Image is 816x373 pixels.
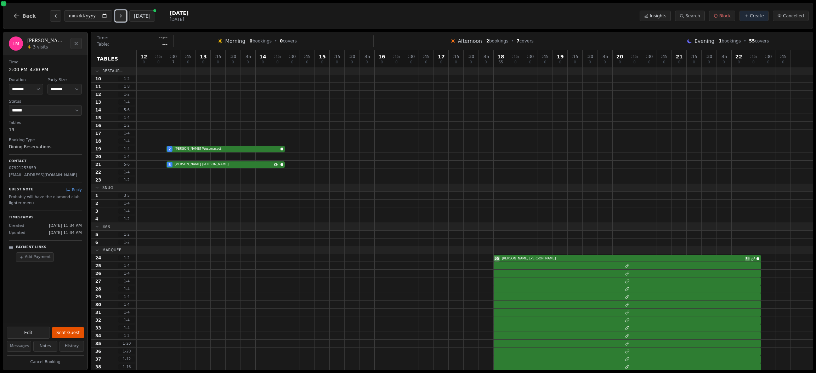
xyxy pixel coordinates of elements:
[9,99,82,105] dt: Status
[22,13,36,18] span: Back
[169,162,171,167] span: 5
[70,38,82,49] button: Close
[7,358,84,367] button: Cancel Booking
[95,216,98,222] span: 4
[95,341,101,346] span: 35
[719,39,721,44] span: 1
[663,61,665,64] span: 0
[7,327,50,339] button: Edit
[16,245,46,250] p: Payment Links
[365,61,368,64] span: 0
[118,310,135,315] span: 1 - 4
[118,208,135,214] span: 1 - 4
[512,54,519,59] span: : 15
[95,263,101,269] span: 25
[455,61,457,64] span: 0
[752,61,754,64] span: 0
[321,61,323,64] span: 0
[95,92,101,97] span: 12
[118,201,135,206] span: 1 - 4
[250,39,253,44] span: 0
[140,54,147,59] span: 12
[453,54,459,59] span: : 15
[95,279,101,284] span: 27
[118,255,135,260] span: 1 - 2
[95,333,101,339] span: 34
[589,61,591,64] span: 0
[185,54,192,59] span: : 45
[95,193,98,199] span: 1
[709,11,735,21] button: Block
[767,61,769,64] span: 0
[783,13,804,19] span: Cancelled
[118,123,135,128] span: 1 - 2
[280,39,283,44] span: 0
[95,146,101,152] span: 19
[118,317,135,323] span: 1 - 4
[33,44,48,50] span: 3 visits
[486,39,489,44] span: 2
[735,54,742,59] span: 22
[250,38,272,44] span: bookings
[118,356,135,362] span: 1 - 12
[9,223,24,229] span: Created
[118,162,135,167] span: 5 - 6
[262,61,264,64] span: 0
[603,61,606,64] span: 0
[170,10,188,17] span: [DATE]
[458,38,482,45] span: Afternoon
[118,232,135,237] span: 1 - 2
[129,10,155,22] button: [DATE]
[9,120,82,126] dt: Tables
[95,232,98,237] span: 5
[97,55,118,62] span: Tables
[408,54,415,59] span: : 30
[646,54,653,59] span: : 30
[773,11,809,21] button: Cancelled
[274,163,278,166] svg: Google booking
[274,38,277,44] span: •
[631,54,638,59] span: : 15
[49,223,82,229] span: [DATE] 11:34 AM
[484,61,487,64] span: 0
[9,36,23,51] div: LM
[95,255,101,261] span: 24
[574,61,576,64] span: 0
[225,38,245,45] span: Morning
[511,38,514,44] span: •
[170,17,188,22] span: [DATE]
[95,208,98,214] span: 3
[693,61,695,64] span: 0
[9,59,82,65] dt: Time
[363,54,370,59] span: : 45
[157,61,159,64] span: 0
[47,77,82,83] dt: Party Size
[749,38,769,44] span: covers
[259,54,266,59] span: 14
[215,54,221,59] span: : 15
[9,187,33,192] p: Guest Note
[95,325,101,331] span: 33
[497,54,504,59] span: 18
[175,147,279,151] span: [PERSON_NAME] Westmacott
[102,68,124,74] span: Restaur...
[410,61,412,64] span: 0
[118,349,135,354] span: 1 - 20
[95,123,101,128] span: 16
[691,54,697,59] span: : 15
[745,257,750,261] span: 16
[118,146,135,151] span: 1 - 4
[118,107,135,113] span: 5 - 6
[95,84,101,90] span: 11
[95,115,101,121] span: 15
[494,256,499,261] span: 55
[172,61,174,64] span: 7
[675,11,704,21] button: Search
[95,138,101,144] span: 18
[97,41,109,47] span: Table:
[616,54,623,59] span: 20
[95,286,101,292] span: 28
[118,240,135,245] span: 1 - 2
[304,54,311,59] span: : 45
[118,302,135,307] span: 1 - 4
